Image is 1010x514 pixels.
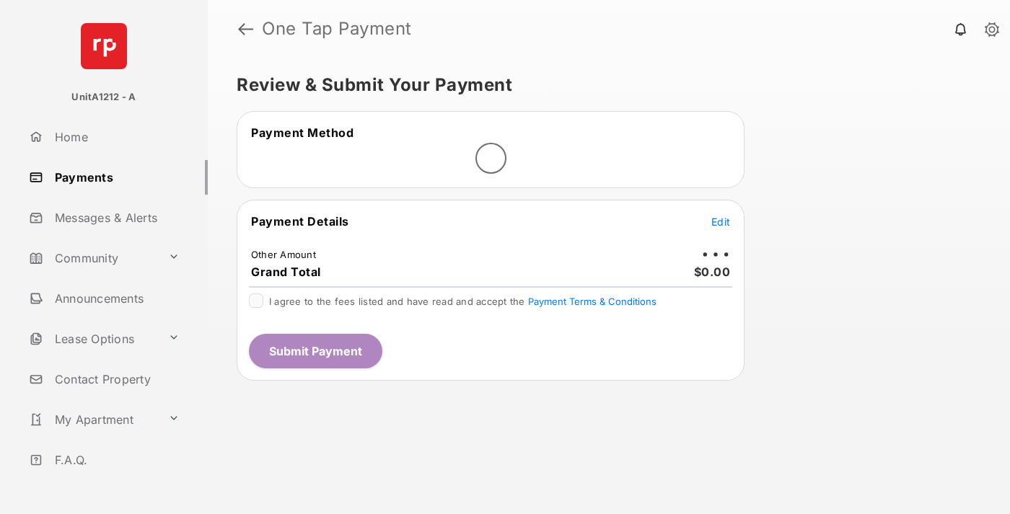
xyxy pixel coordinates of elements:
[694,265,731,279] span: $0.00
[269,296,656,307] span: I agree to the fees listed and have read and accept the
[711,216,730,228] span: Edit
[711,214,730,229] button: Edit
[23,281,208,316] a: Announcements
[23,160,208,195] a: Payments
[251,214,349,229] span: Payment Details
[23,402,162,437] a: My Apartment
[23,443,208,477] a: F.A.Q.
[23,120,208,154] a: Home
[249,334,382,368] button: Submit Payment
[23,322,162,356] a: Lease Options
[250,248,317,261] td: Other Amount
[81,23,127,69] img: svg+xml;base64,PHN2ZyB4bWxucz0iaHR0cDovL3d3dy53My5vcmcvMjAwMC9zdmciIHdpZHRoPSI2NCIgaGVpZ2h0PSI2NC...
[528,296,656,307] button: I agree to the fees listed and have read and accept the
[251,265,321,279] span: Grand Total
[251,125,353,140] span: Payment Method
[71,90,136,105] p: UnitA1212 - A
[237,76,970,94] h5: Review & Submit Your Payment
[23,362,208,396] a: Contact Property
[262,20,412,37] strong: One Tap Payment
[23,241,162,275] a: Community
[23,200,208,235] a: Messages & Alerts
